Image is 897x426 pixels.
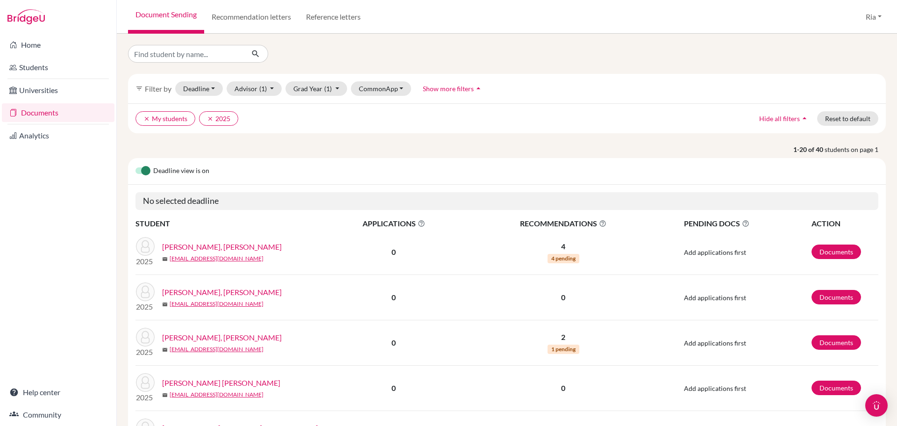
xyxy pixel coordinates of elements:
a: Help center [2,383,114,402]
span: Hide all filters [759,115,800,123]
input: Find student by name... [128,45,244,63]
img: Adi Seputro, Dillon [136,237,155,256]
i: clear [143,116,150,122]
img: Alexia Chandra, Angelique [136,328,155,347]
i: filter_list [135,85,143,92]
b: 0 [392,293,396,302]
span: Add applications first [684,248,746,256]
a: [PERSON_NAME], [PERSON_NAME] [162,241,282,253]
button: Reset to default [817,111,878,126]
span: RECOMMENDATIONS [466,218,661,229]
h5: No selected deadline [135,192,878,210]
th: ACTION [811,217,878,230]
span: Deadline view is on [153,166,209,177]
button: Advisor(1) [227,81,282,96]
a: [EMAIL_ADDRESS][DOMAIN_NAME] [170,390,263,399]
span: mail [162,347,168,353]
a: Community [2,405,114,424]
a: [PERSON_NAME], [PERSON_NAME] [162,287,282,298]
b: 0 [392,383,396,392]
span: 1 pending [548,345,579,354]
a: Documents [812,335,861,350]
b: 0 [392,338,396,347]
a: Analytics [2,126,114,145]
span: mail [162,256,168,262]
span: (1) [259,85,267,93]
span: mail [162,302,168,307]
button: clear2025 [199,111,238,126]
span: students on page 1 [825,144,886,154]
button: clearMy students [135,111,195,126]
span: 4 pending [548,254,579,263]
i: clear [207,116,214,122]
span: APPLICATIONS [323,218,465,229]
a: Documents [2,103,114,122]
p: 2025 [136,301,155,312]
a: Universities [2,81,114,100]
button: Hide all filtersarrow_drop_up [751,111,817,126]
a: [EMAIL_ADDRESS][DOMAIN_NAME] [170,254,263,263]
span: Add applications first [684,339,746,347]
span: Add applications first [684,294,746,302]
img: Alessa Yolwans, Finn [136,282,155,301]
p: 2025 [136,256,155,267]
b: 0 [392,247,396,256]
a: Documents [812,381,861,395]
p: 0 [466,383,661,394]
p: 4 [466,241,661,252]
span: (1) [324,85,332,93]
p: 2 [466,332,661,343]
p: 2025 [136,392,155,403]
img: Bridge-U [7,9,45,24]
button: Ria [861,8,886,26]
strong: 1-20 of 40 [793,144,825,154]
span: Show more filters [423,85,474,93]
button: Grad Year(1) [285,81,347,96]
span: PENDING DOCS [684,218,811,229]
span: Add applications first [684,384,746,392]
span: Filter by [145,84,171,93]
p: 2025 [136,347,155,358]
button: Deadline [175,81,223,96]
a: [PERSON_NAME], [PERSON_NAME] [162,332,282,343]
a: Documents [812,290,861,304]
i: arrow_drop_up [474,84,483,93]
i: arrow_drop_up [800,114,809,123]
a: [PERSON_NAME] [PERSON_NAME] [162,377,280,389]
div: Open Intercom Messenger [865,394,888,417]
a: [EMAIL_ADDRESS][DOMAIN_NAME] [170,300,263,308]
a: Documents [812,245,861,259]
a: [EMAIL_ADDRESS][DOMAIN_NAME] [170,345,263,354]
span: mail [162,392,168,398]
a: Students [2,58,114,77]
a: Home [2,36,114,54]
p: 0 [466,292,661,303]
img: Andrew Ryan Dinoto, Benedict [136,373,155,392]
th: STUDENT [135,217,322,230]
button: Show more filtersarrow_drop_up [415,81,491,96]
button: CommonApp [351,81,412,96]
